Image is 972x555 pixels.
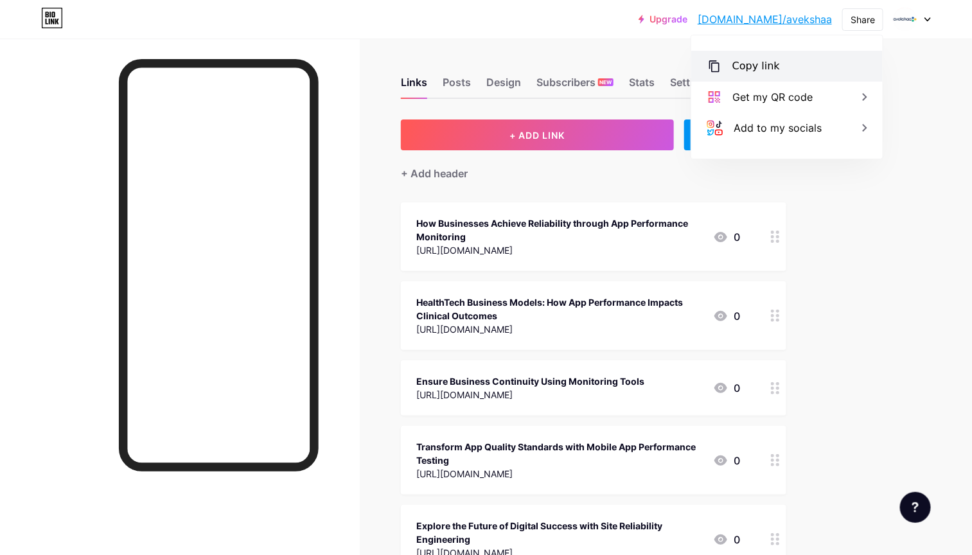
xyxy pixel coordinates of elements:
div: 0 [713,229,740,245]
div: Transform App Quality Standards with Mobile App Performance Testing [416,440,703,467]
span: NEW [600,78,612,86]
div: How Businesses Achieve Reliability through App Performance Monitoring [416,216,703,243]
div: Design [486,75,521,98]
button: + ADD LINK [401,119,674,150]
a: [DOMAIN_NAME]/avekshaa [698,12,832,27]
div: 0 [713,380,740,396]
div: Posts [443,75,471,98]
div: Links [401,75,427,98]
div: Share [851,13,875,26]
div: Copy link [732,58,780,74]
div: [URL][DOMAIN_NAME] [416,388,644,401]
div: 0 [713,453,740,468]
div: Get my QR code [732,89,813,105]
div: [URL][DOMAIN_NAME] [416,322,703,336]
div: + ADD EMBED [684,119,786,150]
div: Explore the Future of Digital Success with Site Reliability Engineering [416,519,703,546]
div: [URL][DOMAIN_NAME] [416,467,703,480]
div: [URL][DOMAIN_NAME] [416,243,703,257]
div: Stats [629,75,655,98]
div: Subscribers [536,75,614,98]
div: 0 [713,308,740,324]
div: Ensure Business Continuity Using Monitoring Tools [416,374,644,388]
div: HealthTech Business Models: How App Performance Impacts Clinical Outcomes [416,295,703,322]
div: + Add header [401,166,468,181]
span: + ADD LINK [509,130,565,141]
div: Add to my socials [734,120,822,136]
a: Upgrade [639,14,687,24]
div: Settings [670,75,711,98]
img: avekshaa [893,7,917,31]
div: 0 [713,532,740,547]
